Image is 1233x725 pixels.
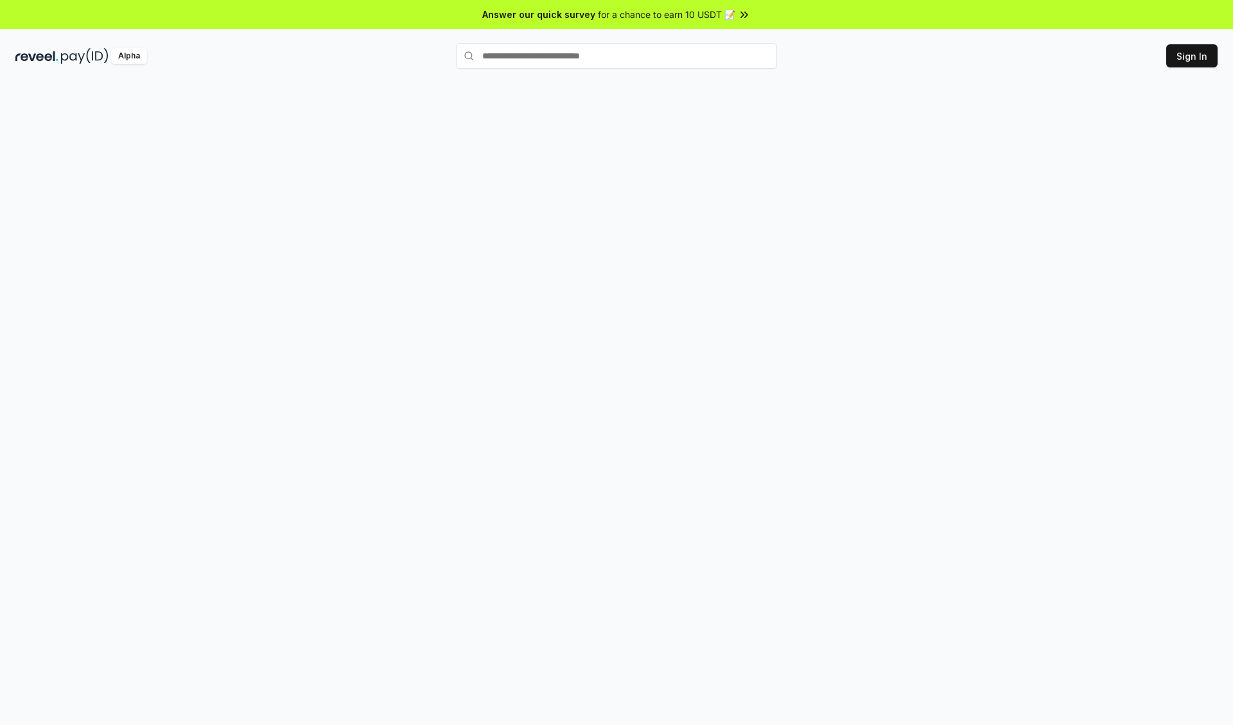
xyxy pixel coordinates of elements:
img: pay_id [61,48,109,64]
button: Sign In [1166,44,1218,67]
span: Answer our quick survey [482,8,595,21]
div: Alpha [111,48,147,64]
img: reveel_dark [15,48,58,64]
span: for a chance to earn 10 USDT 📝 [598,8,735,21]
